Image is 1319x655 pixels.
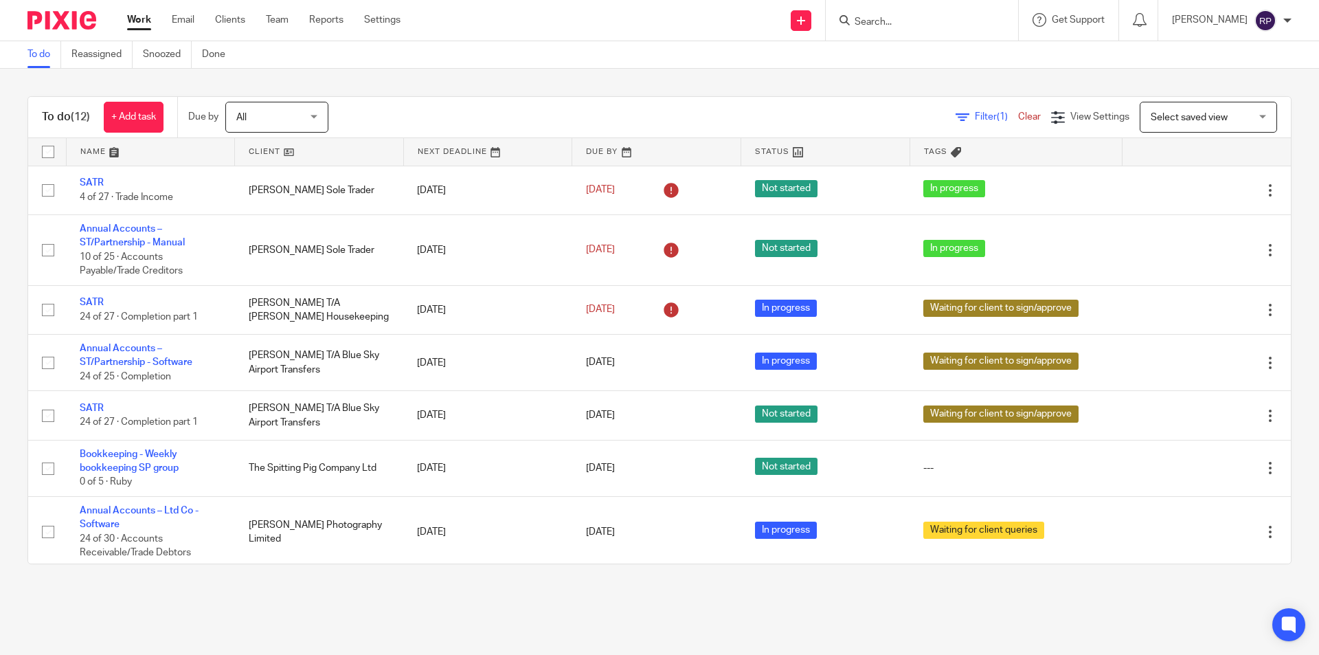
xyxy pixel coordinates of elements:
[923,522,1044,539] span: Waiting for client queries
[235,496,404,567] td: [PERSON_NAME] Photography Limited
[1254,10,1276,32] img: svg%3E
[235,335,404,391] td: [PERSON_NAME] T/A Blue Sky Airport Transfers
[403,166,572,214] td: [DATE]
[403,285,572,334] td: [DATE]
[80,449,179,473] a: Bookkeeping - Weekly bookkeeping SP group
[71,41,133,68] a: Reassigned
[235,166,404,214] td: [PERSON_NAME] Sole Trader
[755,180,818,197] span: Not started
[235,285,404,334] td: [PERSON_NAME] T/A [PERSON_NAME] Housekeeping
[853,16,977,29] input: Search
[975,112,1018,122] span: Filter
[215,13,245,27] a: Clients
[235,440,404,496] td: The Spitting Pig Company Ltd
[80,534,191,558] span: 24 of 30 · Accounts Receivable/Trade Debtors
[755,240,818,257] span: Not started
[71,111,90,122] span: (12)
[80,344,192,367] a: Annual Accounts – ST/Partnership - Software
[143,41,192,68] a: Snoozed
[80,192,173,202] span: 4 of 27 · Trade Income
[80,224,185,247] a: Annual Accounts – ST/Partnership - Manual
[586,245,615,255] span: [DATE]
[235,391,404,440] td: [PERSON_NAME] T/A Blue Sky Airport Transfers
[104,102,164,133] a: + Add task
[80,372,171,381] span: 24 of 25 · Completion
[27,11,96,30] img: Pixie
[923,461,1108,475] div: ---
[403,496,572,567] td: [DATE]
[755,406,818,423] span: Not started
[80,312,198,322] span: 24 of 27 · Completion part 1
[923,300,1079,317] span: Waiting for client to sign/approve
[924,148,947,155] span: Tags
[202,41,236,68] a: Done
[1052,15,1105,25] span: Get Support
[1151,113,1228,122] span: Select saved view
[80,506,199,529] a: Annual Accounts – Ltd Co - Software
[80,478,132,487] span: 0 of 5 · Ruby
[755,522,817,539] span: In progress
[127,13,151,27] a: Work
[1172,13,1248,27] p: [PERSON_NAME]
[586,186,615,195] span: [DATE]
[172,13,194,27] a: Email
[586,410,615,420] span: [DATE]
[586,358,615,368] span: [DATE]
[755,300,817,317] span: In progress
[923,353,1079,370] span: Waiting for client to sign/approve
[1070,112,1129,122] span: View Settings
[586,463,615,473] span: [DATE]
[80,252,183,276] span: 10 of 25 · Accounts Payable/Trade Creditors
[27,41,61,68] a: To do
[266,13,289,27] a: Team
[403,391,572,440] td: [DATE]
[923,240,985,257] span: In progress
[997,112,1008,122] span: (1)
[755,458,818,475] span: Not started
[42,110,90,124] h1: To do
[1018,112,1041,122] a: Clear
[236,113,247,122] span: All
[80,403,104,413] a: SATR
[403,335,572,391] td: [DATE]
[923,406,1079,423] span: Waiting for client to sign/approve
[80,178,104,188] a: SATR
[309,13,343,27] a: Reports
[755,353,817,370] span: In progress
[188,110,218,124] p: Due by
[586,305,615,315] span: [DATE]
[923,180,985,197] span: In progress
[80,298,104,307] a: SATR
[80,418,198,428] span: 24 of 27 · Completion part 1
[586,527,615,537] span: [DATE]
[235,214,404,285] td: [PERSON_NAME] Sole Trader
[364,13,401,27] a: Settings
[403,440,572,496] td: [DATE]
[403,214,572,285] td: [DATE]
